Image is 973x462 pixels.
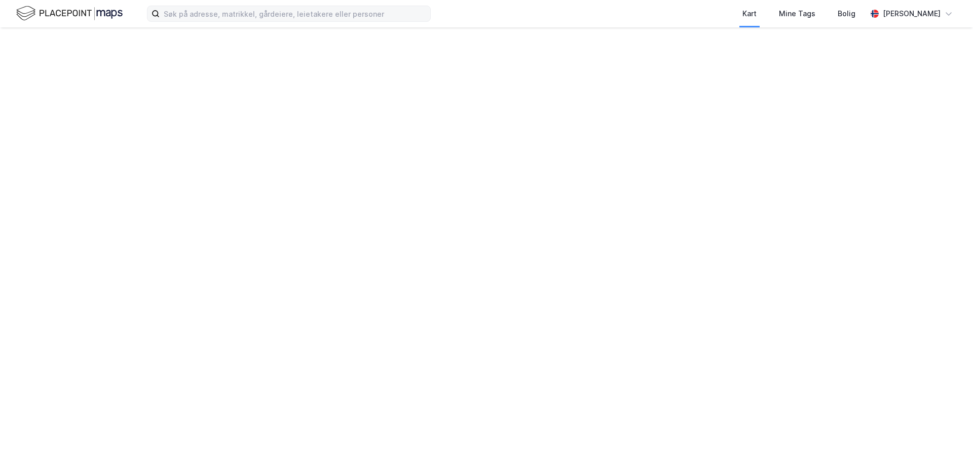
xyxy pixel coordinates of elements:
iframe: Chat Widget [922,413,973,462]
div: Bolig [838,8,855,20]
div: Kontrollprogram for chat [922,413,973,462]
input: Søk på adresse, matrikkel, gårdeiere, leietakere eller personer [160,6,430,21]
div: Mine Tags [779,8,815,20]
div: [PERSON_NAME] [883,8,941,20]
div: Kart [742,8,757,20]
img: logo.f888ab2527a4732fd821a326f86c7f29.svg [16,5,123,22]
